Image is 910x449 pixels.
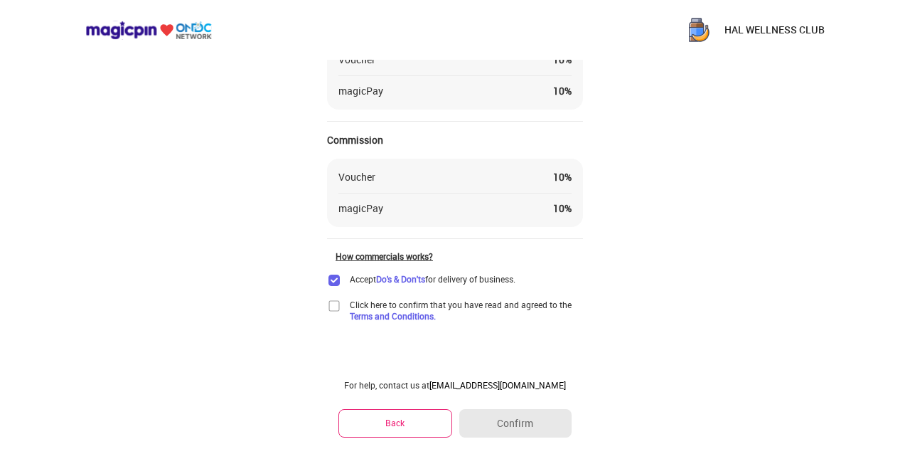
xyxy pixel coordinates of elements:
span: Click here to confirm that you have read and agreed to the [350,299,583,322]
a: Terms and Conditions. [350,310,436,322]
div: magicPay [338,84,383,98]
a: Do's & Don'ts [376,273,425,285]
p: HAL WELLNESS CLUB [724,23,825,37]
div: How commercials works? [336,250,583,262]
div: Voucher [338,170,375,184]
img: MKXx2xGjkIsq02R6SE0Mr8rojBKlCtW40GUlqm9Ek27lYw0a5vhnjwfIqSWd_PmLEI1sVg-FQyknbVuDDtbu1jtZC0nV [685,16,713,44]
img: home-delivery-unchecked-checkbox-icon.f10e6f61.svg [327,299,341,313]
div: 10 % [553,201,572,216]
div: Commission [327,133,583,147]
div: Accept for delivery of business. [350,273,515,285]
button: Back [338,409,452,437]
div: magicPay [338,201,383,216]
img: checkbox_purple.ceb64cee.svg [327,273,341,287]
div: 10 % [553,170,572,184]
a: [EMAIL_ADDRESS][DOMAIN_NAME] [429,379,566,391]
div: For help, contact us at [338,379,572,391]
img: ondc-logo-new-small.8a59708e.svg [85,21,212,40]
div: 10 % [553,84,572,98]
button: Confirm [459,409,572,438]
